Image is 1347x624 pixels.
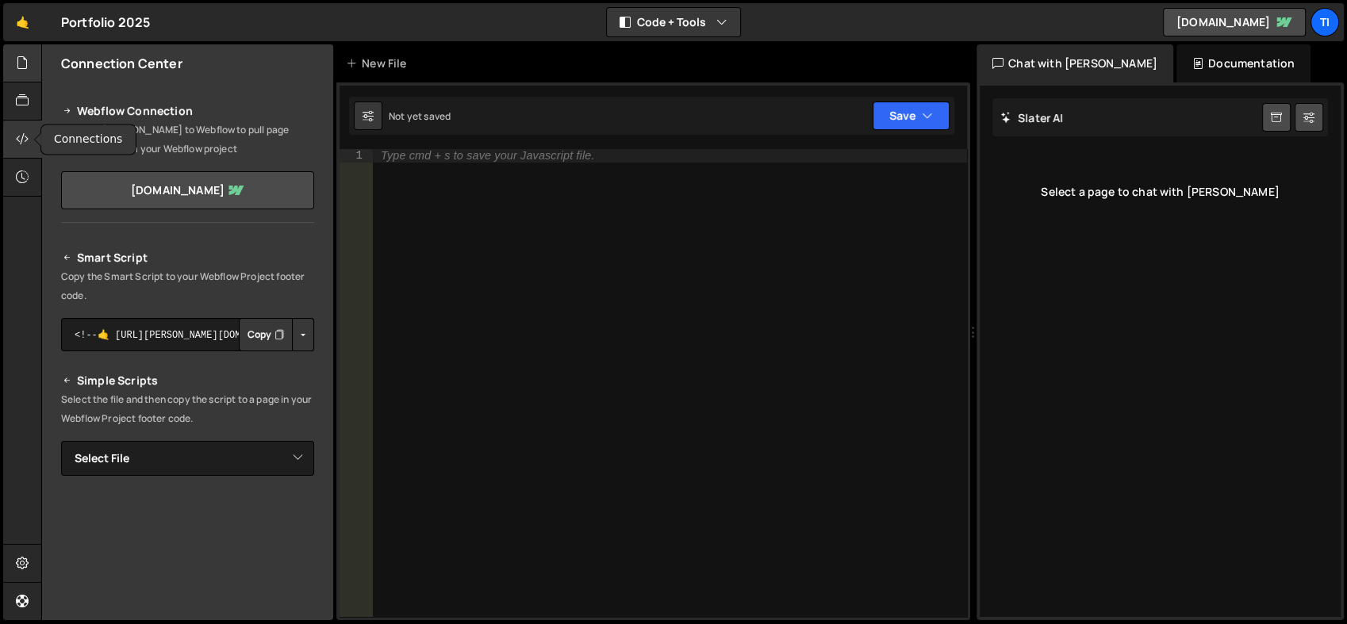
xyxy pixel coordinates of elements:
p: Select the file and then copy the script to a page in your Webflow Project footer code. [61,390,314,428]
div: Connections [41,124,136,154]
h2: Simple Scripts [61,371,314,390]
div: Chat with [PERSON_NAME] [977,44,1173,82]
button: Code + Tools [607,8,740,36]
div: Button group with nested dropdown [239,318,314,351]
div: Type cmd + s to save your Javascript file. [381,150,594,162]
div: 1 [340,149,373,163]
div: Not yet saved [389,109,451,123]
h2: Smart Script [61,248,314,267]
a: [DOMAIN_NAME] [61,171,314,209]
a: Ti [1311,8,1339,36]
button: Save [873,101,950,130]
button: Copy [239,318,293,351]
div: Portfolio 2025 [61,13,150,32]
div: New File [346,56,413,71]
h2: Slater AI [1000,110,1064,125]
h2: Webflow Connection [61,101,314,121]
textarea: <!--🤙 [URL][PERSON_NAME][DOMAIN_NAME]> <script>document.addEventListener("DOMContentLoaded", func... [61,318,314,351]
a: 🤙 [3,3,42,41]
p: Connect [PERSON_NAME] to Webflow to pull page information from your Webflow project [61,121,314,159]
p: Copy the Smart Script to your Webflow Project footer code. [61,267,314,305]
h2: Connection Center [61,55,182,72]
div: Documentation [1176,44,1311,82]
div: Select a page to chat with [PERSON_NAME] [992,160,1328,224]
a: [DOMAIN_NAME] [1163,8,1306,36]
